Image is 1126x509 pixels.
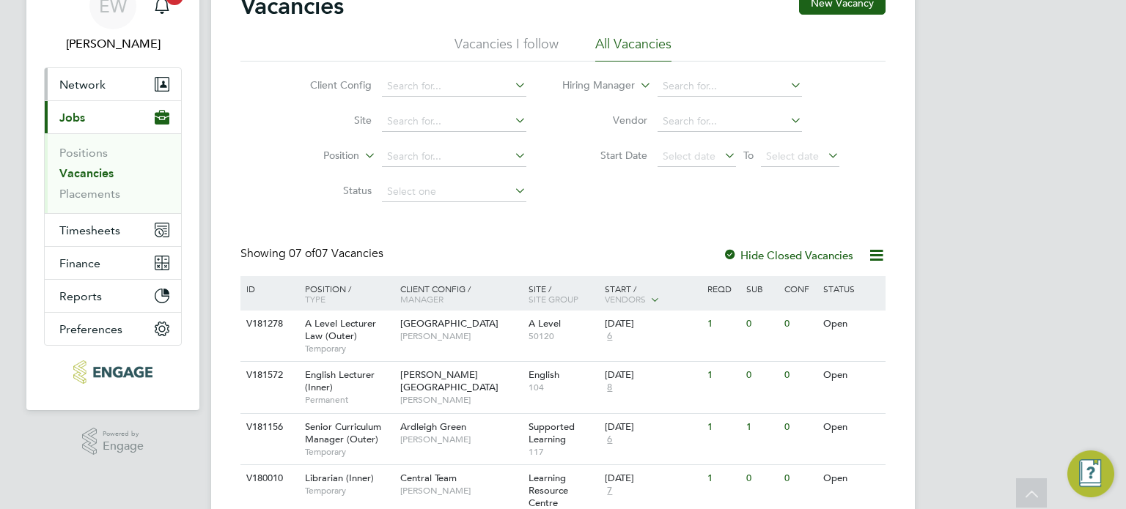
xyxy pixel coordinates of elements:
[820,311,883,338] div: Open
[743,311,781,338] div: 0
[305,368,375,393] span: English Lecturer (Inner)
[605,330,614,343] span: 6
[605,382,614,394] span: 8
[305,317,376,342] span: A Level Lecturer Law (Outer)
[743,362,781,389] div: 0
[400,293,444,305] span: Manager
[59,187,120,201] a: Placements
[400,472,457,484] span: Central Team
[605,318,700,330] div: [DATE]
[59,166,114,180] a: Vacancies
[294,276,397,311] div: Position /
[781,465,819,492] div: 0
[781,414,819,441] div: 0
[400,485,521,497] span: [PERSON_NAME]
[59,78,106,92] span: Network
[455,35,559,62] li: Vacancies I follow
[529,317,561,330] span: A Level
[820,465,883,492] div: Open
[45,68,181,100] button: Network
[59,223,120,237] span: Timesheets
[605,421,700,434] div: [DATE]
[529,420,575,445] span: Supported Learning
[820,276,883,301] div: Status
[529,330,598,342] span: 50120
[704,276,742,301] div: Reqd
[397,276,525,311] div: Client Config /
[739,146,758,165] span: To
[243,362,294,389] div: V181572
[45,247,181,279] button: Finance
[781,311,819,338] div: 0
[305,485,393,497] span: Temporary
[382,76,526,97] input: Search for...
[243,311,294,338] div: V181278
[400,368,498,393] span: [PERSON_NAME][GEOGRAPHIC_DATA]
[563,114,647,127] label: Vendor
[704,465,742,492] div: 1
[723,248,853,262] label: Hide Closed Vacancies
[595,35,671,62] li: All Vacancies
[243,414,294,441] div: V181156
[529,368,559,381] span: English
[305,472,374,484] span: Librarian (Inner)
[103,428,144,440] span: Powered by
[289,246,383,261] span: 07 Vacancies
[743,465,781,492] div: 0
[287,78,372,92] label: Client Config
[240,246,386,261] div: Showing
[529,382,598,393] span: 104
[45,214,181,246] button: Timesheets
[400,434,521,445] span: [PERSON_NAME]
[658,111,802,132] input: Search for...
[1067,450,1114,497] button: Engage Resource Center
[820,362,883,389] div: Open
[400,420,466,433] span: Ardleigh Green
[382,182,526,202] input: Select one
[820,414,883,441] div: Open
[743,276,781,301] div: Sub
[663,149,715,163] span: Select date
[275,149,359,163] label: Position
[400,394,521,406] span: [PERSON_NAME]
[658,76,802,97] input: Search for...
[529,293,578,305] span: Site Group
[44,35,182,53] span: Ella Wratten
[743,414,781,441] div: 1
[601,276,704,313] div: Start /
[605,434,614,446] span: 6
[529,446,598,458] span: 117
[59,256,100,270] span: Finance
[289,246,315,261] span: 07 of
[704,311,742,338] div: 1
[59,111,85,125] span: Jobs
[781,362,819,389] div: 0
[305,446,393,458] span: Temporary
[605,293,646,305] span: Vendors
[73,360,152,384] img: blackstonerecruitment-logo-retina.png
[382,111,526,132] input: Search for...
[82,428,144,456] a: Powered byEngage
[766,149,819,163] span: Select date
[529,472,568,509] span: Learning Resource Centre
[45,133,181,213] div: Jobs
[400,330,521,342] span: [PERSON_NAME]
[305,394,393,406] span: Permanent
[305,343,393,354] span: Temporary
[382,146,526,167] input: Search for...
[305,420,381,445] span: Senior Curriculum Manager (Outer)
[243,276,294,301] div: ID
[44,360,182,384] a: Go to home page
[287,184,372,197] label: Status
[45,313,181,345] button: Preferences
[243,465,294,492] div: V180010
[704,362,742,389] div: 1
[605,485,614,497] span: 7
[305,293,325,305] span: Type
[287,114,372,127] label: Site
[551,78,635,93] label: Hiring Manager
[59,146,108,160] a: Positions
[605,472,700,485] div: [DATE]
[400,317,498,330] span: [GEOGRAPHIC_DATA]
[563,149,647,162] label: Start Date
